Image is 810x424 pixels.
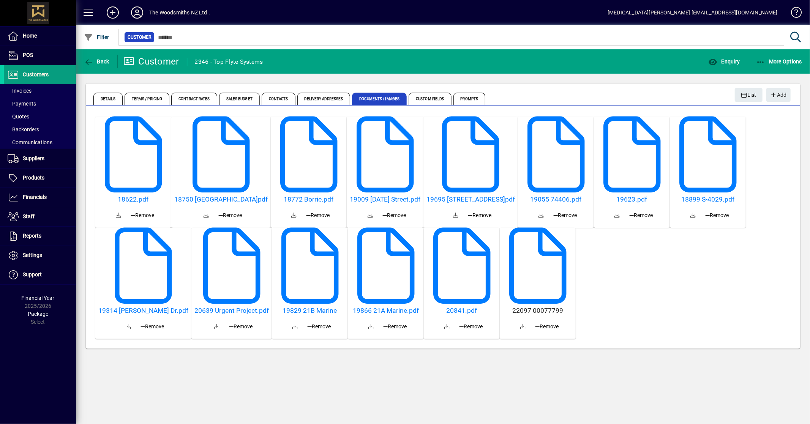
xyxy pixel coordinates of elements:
[23,213,35,219] span: Staff
[702,208,732,222] button: Remove
[23,52,33,58] span: POS
[8,139,52,145] span: Communications
[4,246,76,265] a: Settings
[101,6,125,19] button: Add
[8,88,32,94] span: Invoices
[128,208,157,222] button: Remove
[4,169,76,188] a: Products
[550,208,580,222] button: Remove
[208,318,226,336] a: Download
[23,252,42,258] span: Settings
[76,55,118,68] app-page-header-button: Back
[215,208,245,222] button: Remove
[23,33,37,39] span: Home
[447,206,465,225] a: Download
[23,71,49,77] span: Customers
[468,211,492,219] span: Remove
[98,307,188,315] h5: 19314 [PERSON_NAME] Dr.pdf
[4,110,76,123] a: Quotes
[218,211,242,219] span: Remove
[84,34,109,40] span: Filter
[705,211,729,219] span: Remove
[532,320,562,333] button: Remove
[380,320,410,333] button: Remove
[174,195,268,203] a: 18750 [GEOGRAPHIC_DATA]pdf
[503,307,573,315] h5: 22097 00077799
[4,123,76,136] a: Backorders
[608,206,626,225] a: Download
[706,55,742,68] button: Enquiry
[109,206,128,225] a: Download
[125,6,149,19] button: Profile
[4,84,76,97] a: Invoices
[465,208,495,222] button: Remove
[684,206,702,225] a: Download
[741,89,757,101] span: List
[553,211,577,219] span: Remove
[120,318,138,336] a: Download
[195,56,263,68] div: 2346 - Top Flyte Systems
[274,195,344,203] h5: 18772 Borrie.pdf
[4,46,76,65] a: POS
[138,320,167,333] button: Remove
[171,93,217,105] span: Contract Rates
[197,206,215,225] a: Download
[98,195,168,203] a: 18622.pdf
[93,93,123,105] span: Details
[766,88,791,102] button: Add
[23,155,44,161] span: Suppliers
[426,195,515,203] h5: 19695 [STREET_ADDRESS]pdf
[194,307,269,315] a: 20639 Urgent Project.pdf
[286,318,304,336] a: Download
[514,318,532,336] a: Download
[275,307,345,315] a: 19829 21B Marine
[785,2,801,26] a: Knowledge Base
[141,323,164,331] span: Remove
[756,58,802,65] span: More Options
[125,93,170,105] span: Terms / Pricing
[82,30,111,44] button: Filter
[770,89,786,101] span: Add
[303,208,333,222] button: Remove
[123,55,179,68] div: Customer
[4,265,76,284] a: Support
[4,188,76,207] a: Financials
[131,211,154,219] span: Remove
[23,271,42,277] span: Support
[608,6,778,19] div: [MEDICAL_DATA][PERSON_NAME] [EMAIL_ADDRESS][DOMAIN_NAME]
[351,307,421,315] h5: 19866 21A Marine.pdf
[4,97,76,110] a: Payments
[361,206,379,225] a: Download
[297,93,351,105] span: Delivery Addresses
[379,208,409,222] button: Remove
[229,323,253,331] span: Remove
[626,208,656,222] button: Remove
[629,211,653,219] span: Remove
[8,126,39,132] span: Backorders
[304,320,334,333] button: Remove
[23,194,47,200] span: Financials
[427,307,497,315] a: 20841.pdf
[673,195,743,203] a: 18899 S-4029.pdf
[532,206,550,225] a: Download
[262,93,295,105] span: Contacts
[708,58,740,65] span: Enquiry
[382,211,406,219] span: Remove
[535,323,559,331] span: Remove
[597,195,667,203] a: 19623.pdf
[350,195,420,203] a: 19009 [DATE] Street.pdf
[23,233,41,239] span: Reports
[352,93,407,105] span: Documents / Images
[128,33,151,41] span: Customer
[521,195,591,203] a: 19055 74406.pdf
[438,318,456,336] a: Download
[149,6,210,19] div: The Woodsmiths NZ Ltd .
